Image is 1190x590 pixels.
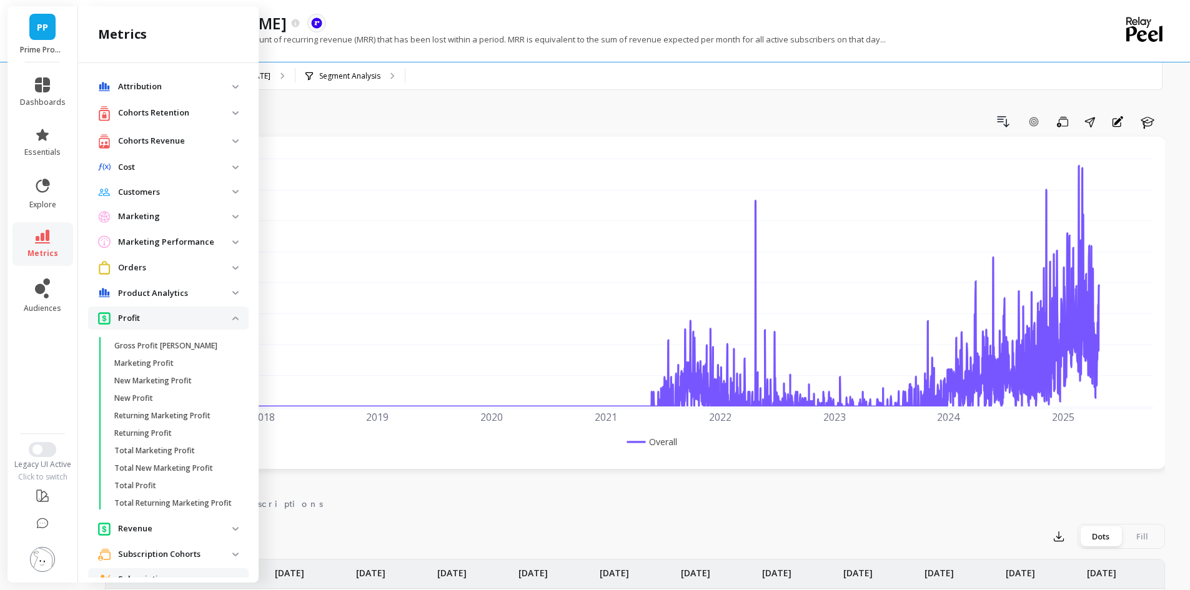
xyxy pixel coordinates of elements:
p: Customers [118,186,232,199]
img: down caret icon [232,190,239,194]
img: down caret icon [232,165,239,169]
p: [DATE] [1087,559,1116,579]
p: New Profit [114,393,153,403]
p: Revenue [118,523,232,535]
img: navigation item icon [98,82,111,92]
img: down caret icon [232,139,239,143]
p: Segment Analysis [319,71,380,81]
p: New Marketing Profit [114,376,192,386]
p: Total Profit [114,481,156,491]
p: Total Returning Marketing Profit [114,498,232,508]
img: navigation item icon [98,106,111,121]
p: Total New Marketing Profit [114,463,213,473]
span: Subscriptions [225,498,323,510]
img: navigation item icon [98,288,111,298]
img: profile picture [30,547,55,572]
div: Click to switch [7,472,78,482]
p: [DATE] [762,559,791,579]
img: navigation item icon [98,163,111,171]
p: Total Marketing Profit [114,446,195,456]
span: PP [37,20,48,34]
img: navigation item icon [98,210,111,223]
p: Gross Profit [PERSON_NAME] [114,341,217,351]
p: Marketing [118,210,232,223]
p: Attribution [118,81,232,93]
p: [DATE] [518,559,548,579]
img: navigation item icon [98,574,111,583]
p: [DATE] [437,559,467,579]
img: down caret icon [232,85,239,89]
span: metrics [27,248,58,258]
img: down caret icon [232,291,239,295]
img: navigation item icon [98,312,111,325]
p: [DATE] [275,559,304,579]
p: [DATE] [843,559,873,579]
img: navigation item icon [98,261,111,274]
img: down caret icon [232,266,239,270]
img: navigation item icon [98,134,111,149]
span: dashboards [20,97,66,107]
p: Cost [118,161,232,174]
p: Marketing Performance [118,236,232,248]
p: Subscription Cohorts [118,548,232,561]
img: down caret icon [232,527,239,531]
p: Subscriptions [118,573,232,586]
p: [DATE] [925,559,954,579]
img: down caret icon [232,553,239,556]
div: Dots [1080,526,1121,546]
p: Product Analytics [118,287,232,300]
p: Marketing Profit [114,358,174,368]
p: Returning Profit [114,428,172,438]
div: Fill [1121,526,1163,546]
span: essentials [24,147,61,157]
p: Prime Prometics™ [20,45,66,55]
p: Orders [118,262,232,274]
p: [DATE] [1006,559,1035,579]
nav: Tabs [105,488,1165,516]
p: [DATE] [600,559,629,579]
img: navigation item icon [98,188,111,196]
p: This metric calculates the total amount of recurring revenue (MRR) that has been lost within a pe... [105,34,886,45]
div: Legacy UI Active [7,460,78,470]
h2: metrics [98,26,147,43]
p: Returning Marketing Profit [114,411,211,421]
p: Cohorts Revenue [118,135,232,147]
img: api.recharge.svg [311,17,322,29]
button: Switch to New UI [29,442,56,457]
span: audiences [24,303,61,313]
img: navigation item icon [98,548,111,561]
span: explore [29,200,56,210]
img: down caret icon [232,317,239,320]
img: navigation item icon [98,235,111,248]
img: down caret icon [232,215,239,219]
p: Cohorts Retention [118,107,232,119]
img: navigation item icon [98,522,111,535]
img: down caret icon [232,240,239,244]
p: [DATE] [681,559,710,579]
p: Profit [118,312,232,325]
img: down caret icon [232,111,239,115]
p: [DATE] [356,559,385,579]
